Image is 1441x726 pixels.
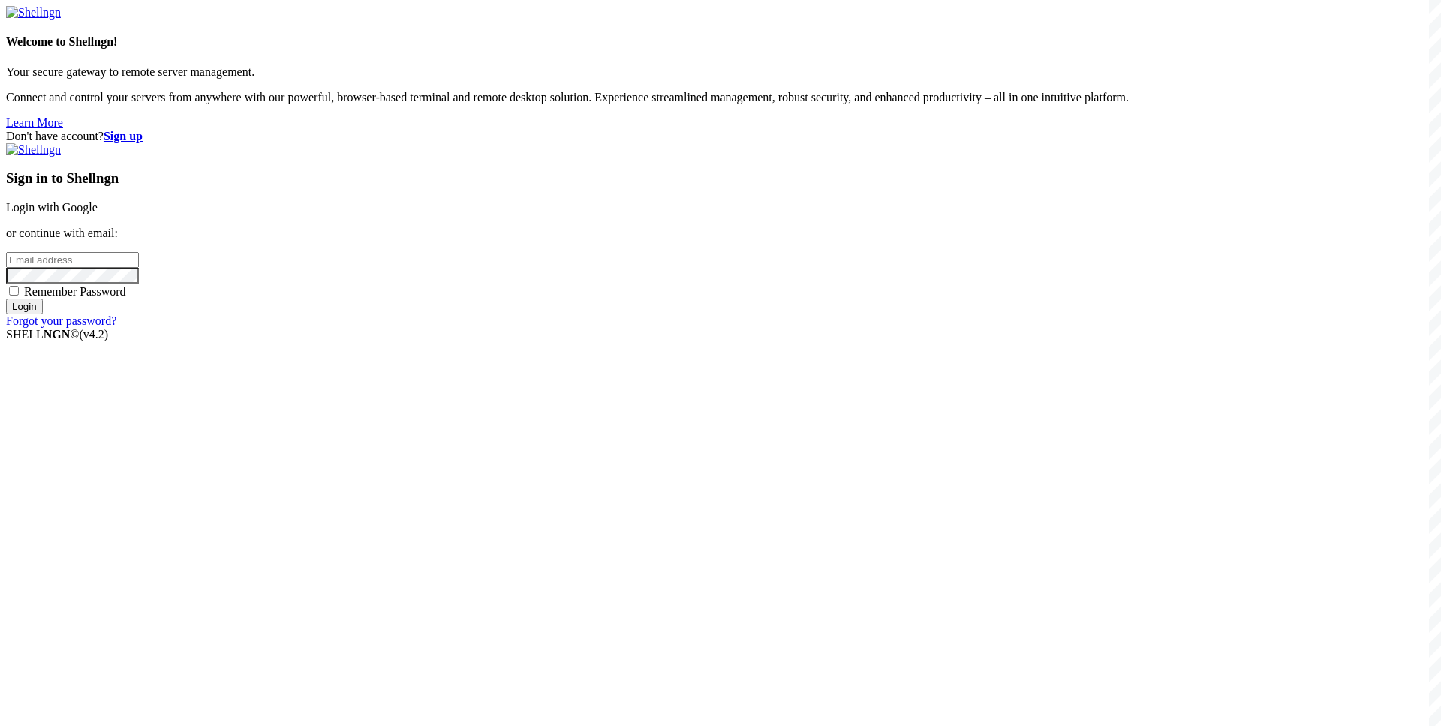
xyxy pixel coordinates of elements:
span: 4.2.0 [80,328,109,340]
input: Email address [6,252,139,268]
img: Shellngn [6,143,61,157]
a: Sign up [104,130,143,142]
h3: Sign in to Shellngn [6,170,1435,187]
span: Remember Password [24,285,126,298]
a: Forgot your password? [6,314,116,327]
a: Login with Google [6,201,98,214]
a: Learn More [6,116,63,129]
div: Don't have account? [6,130,1435,143]
input: Remember Password [9,286,19,295]
p: or continue with email: [6,226,1435,240]
h4: Welcome to Shellngn! [6,35,1435,49]
input: Login [6,298,43,314]
img: Shellngn [6,6,61,19]
b: NGN [44,328,71,340]
p: Connect and control your servers from anywhere with our powerful, browser-based terminal and remo... [6,91,1435,104]
span: SHELL © [6,328,108,340]
p: Your secure gateway to remote server management. [6,65,1435,79]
